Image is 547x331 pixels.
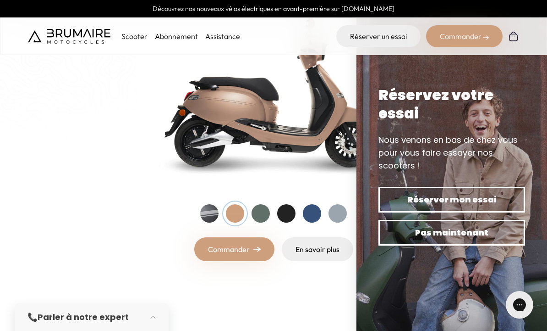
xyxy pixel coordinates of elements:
p: Scooter [121,31,148,42]
a: Assistance [205,32,240,41]
img: right-arrow.png [253,247,261,252]
iframe: Gorgias live chat messenger [501,288,538,322]
div: Commander [426,25,503,47]
a: Commander [194,237,274,261]
a: Abonnement [155,32,198,41]
a: En savoir plus [282,237,353,261]
a: Réserver un essai [336,25,421,47]
img: right-arrow-2.png [483,35,489,40]
img: Brumaire Motocycles [28,29,110,44]
img: Panier [508,31,519,42]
